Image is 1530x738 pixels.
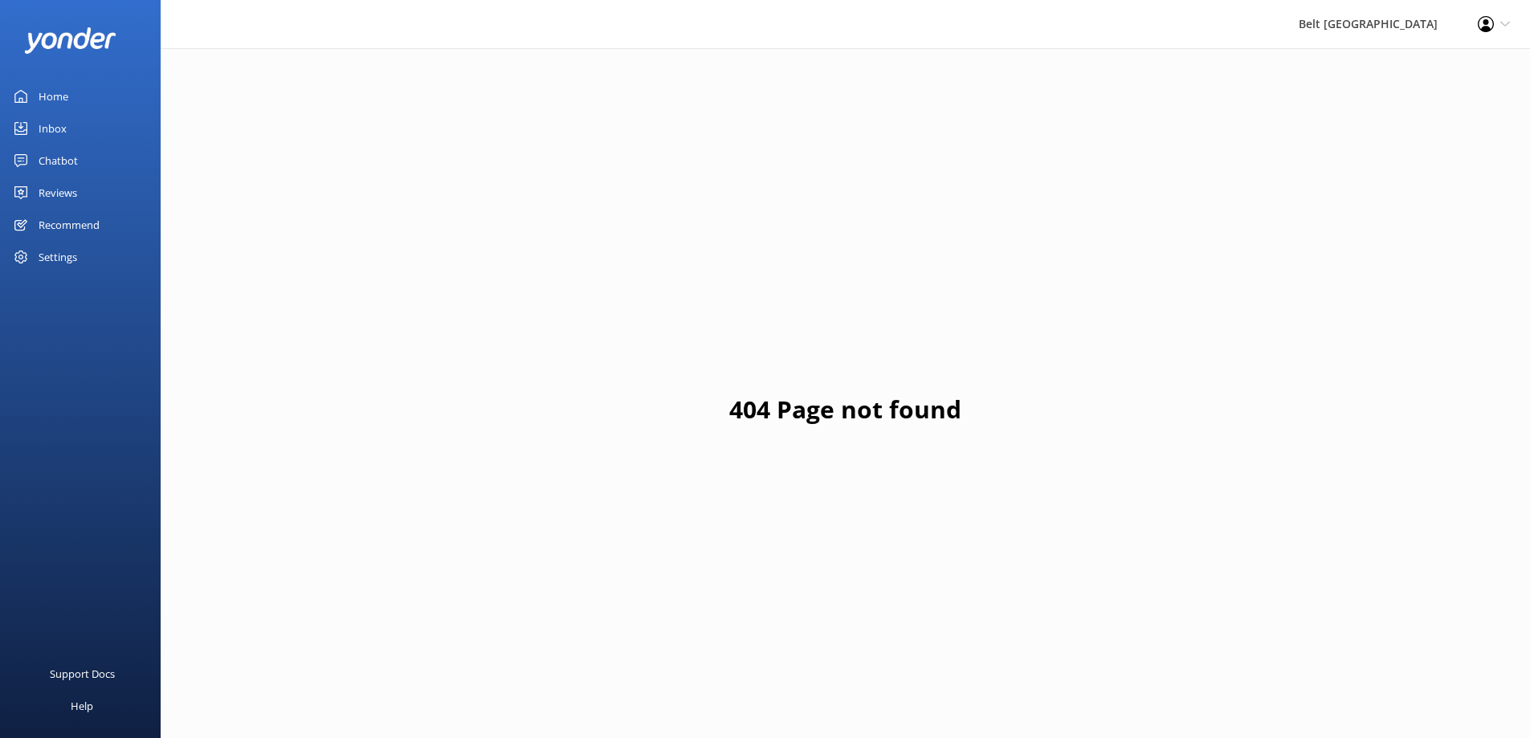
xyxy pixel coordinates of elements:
[729,390,961,429] h1: 404 Page not found
[39,241,77,273] div: Settings
[39,112,67,145] div: Inbox
[39,145,78,177] div: Chatbot
[71,690,93,722] div: Help
[39,177,77,209] div: Reviews
[50,658,115,690] div: Support Docs
[24,27,116,54] img: yonder-white-logo.png
[39,80,68,112] div: Home
[39,209,100,241] div: Recommend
